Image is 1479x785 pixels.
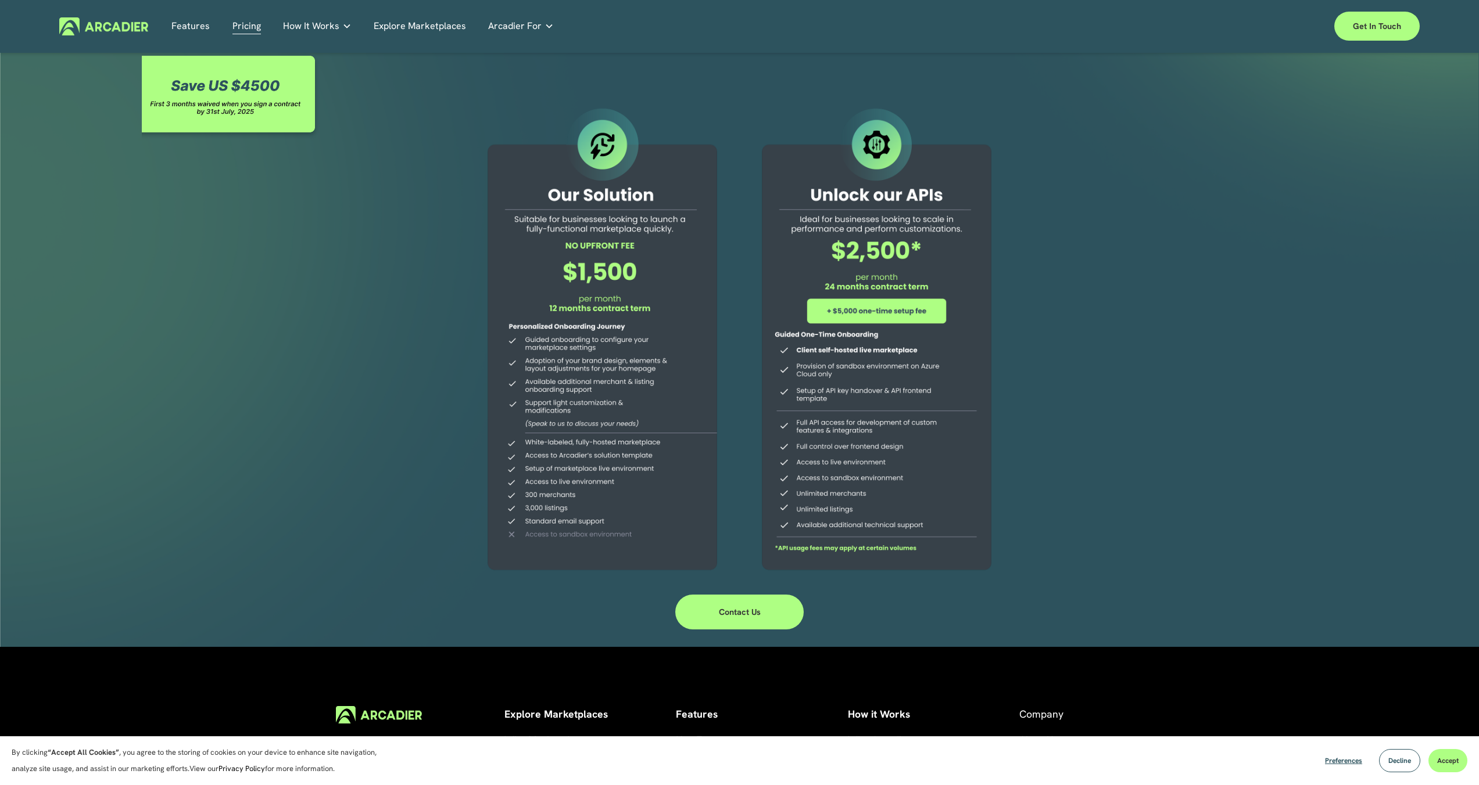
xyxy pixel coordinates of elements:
span: Accept [1437,756,1459,765]
span: Why Arcadier [848,733,911,746]
span: Us [1047,733,1058,746]
span: Why Marketplaces [504,733,592,746]
a: folder dropdown [283,17,352,35]
a: About [1019,732,1047,748]
a: Privacy Policy [219,764,265,773]
button: Preferences [1316,749,1371,772]
span: Decline [1388,756,1411,765]
strong: Features [676,707,718,721]
p: By clicking , you agree to the storing of cookies on your device to enhance site navigation, anal... [12,744,389,777]
a: Why Arcadier [848,732,911,748]
strong: “Accept All Cookies” [48,747,119,757]
span: Preferences [1325,756,1362,765]
a: Pricing [232,17,261,35]
a: Get in touch [1334,12,1420,41]
span: Company [1019,707,1063,721]
a: Explore Marketplaces [374,17,466,35]
button: Decline [1379,749,1420,772]
a: Features [171,17,210,35]
a: Contact Us [675,595,804,629]
a: Key Features [676,732,737,748]
span: How It Works [283,18,339,34]
span: Key Features [676,733,737,746]
a: Why Marketplaces [504,732,592,748]
button: Accept [1428,749,1467,772]
strong: How it Works [848,707,910,721]
img: Arcadier [59,17,148,35]
span: About [1019,733,1047,746]
span: Arcadier For [488,18,542,34]
a: folder dropdown [488,17,554,35]
strong: Explore Marketplaces [504,707,608,721]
